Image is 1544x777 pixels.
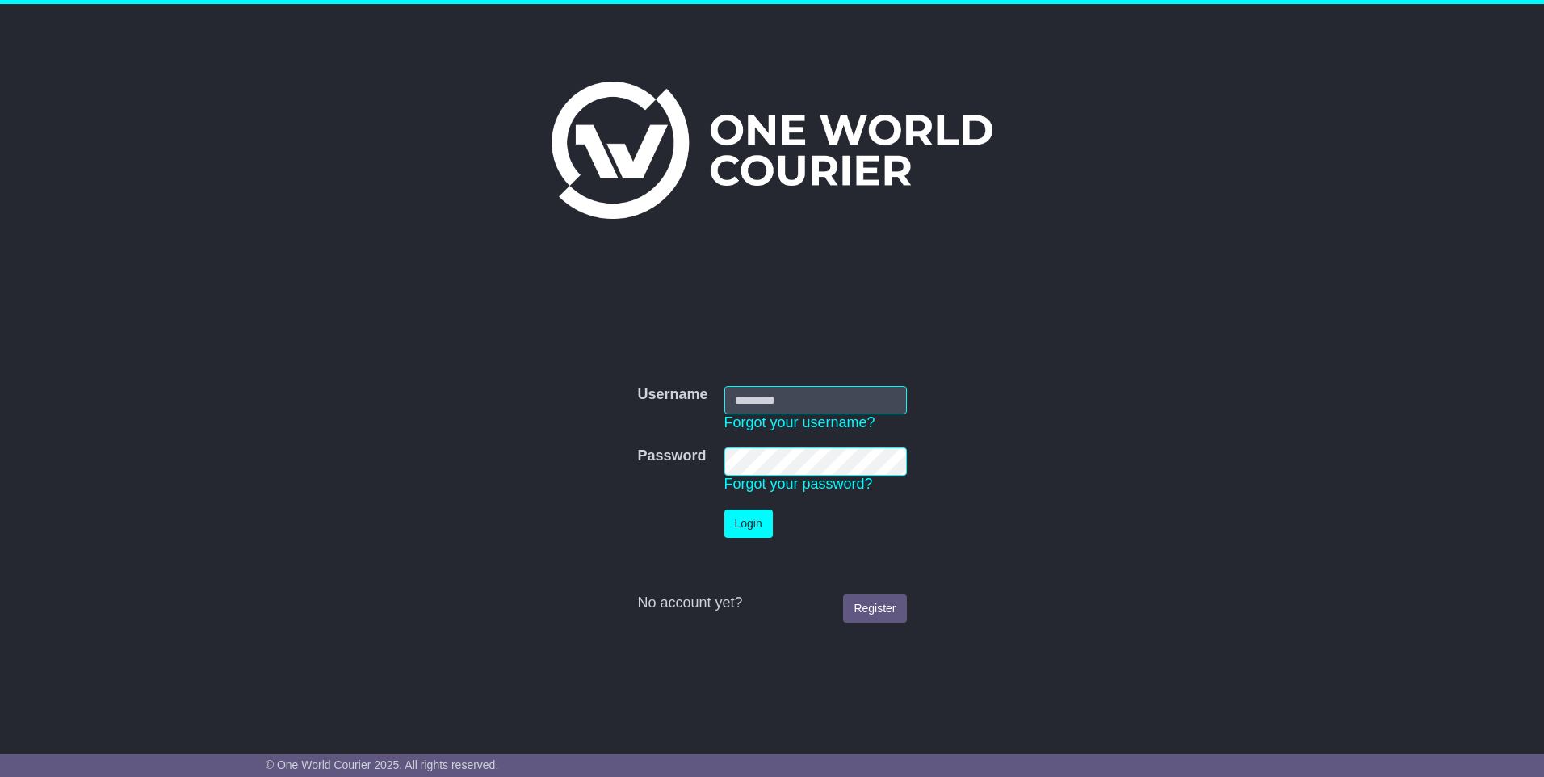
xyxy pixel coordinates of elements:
button: Login [724,510,773,538]
label: Username [637,386,707,404]
a: Register [843,594,906,623]
div: No account yet? [637,594,906,612]
label: Password [637,447,706,465]
a: Forgot your username? [724,414,875,430]
img: One World [552,82,992,219]
span: © One World Courier 2025. All rights reserved. [266,758,499,771]
a: Forgot your password? [724,476,873,492]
